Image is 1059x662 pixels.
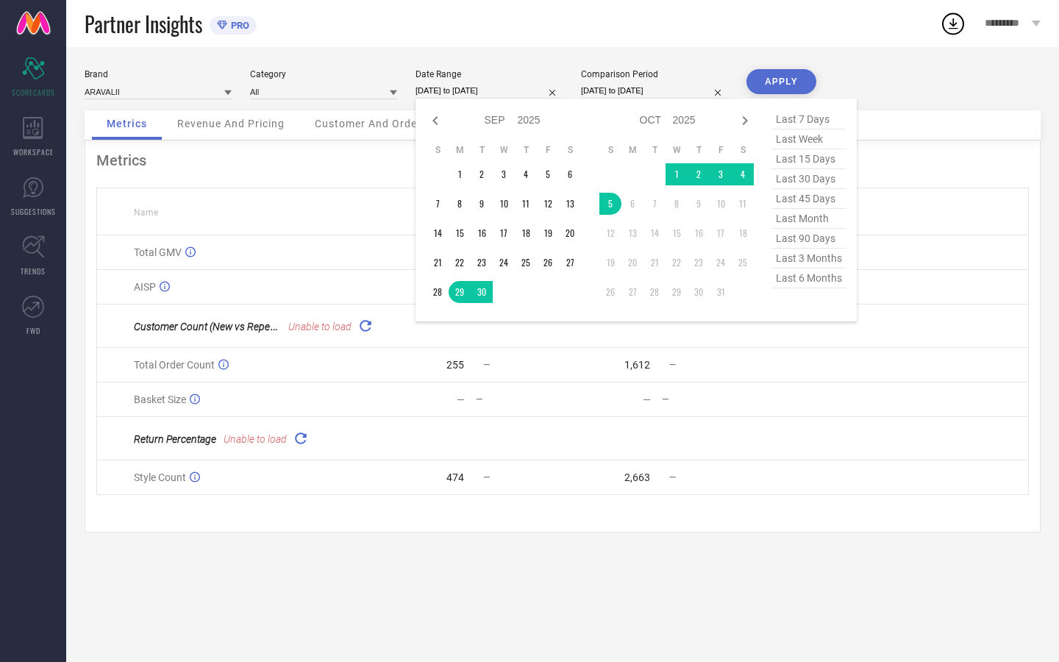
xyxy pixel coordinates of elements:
[315,118,427,129] span: Customer And Orders
[446,471,464,483] div: 474
[449,144,471,156] th: Monday
[515,163,537,185] td: Thu Sep 04 2025
[85,9,202,39] span: Partner Insights
[493,222,515,244] td: Wed Sep 17 2025
[134,471,186,483] span: Style Count
[688,281,710,303] td: Thu Oct 30 2025
[537,144,559,156] th: Friday
[621,193,643,215] td: Mon Oct 06 2025
[662,394,748,405] div: —
[427,252,449,274] td: Sun Sep 21 2025
[493,193,515,215] td: Wed Sep 10 2025
[746,69,816,94] button: APPLY
[772,189,846,209] span: last 45 days
[537,163,559,185] td: Fri Sep 05 2025
[416,69,563,79] div: Date Range
[427,112,444,129] div: Previous month
[621,222,643,244] td: Mon Oct 13 2025
[710,222,732,244] td: Fri Oct 17 2025
[710,193,732,215] td: Fri Oct 10 2025
[772,169,846,189] span: last 30 days
[732,222,754,244] td: Sat Oct 18 2025
[85,69,232,79] div: Brand
[12,87,55,98] span: SCORECARDS
[107,118,147,129] span: Metrics
[643,144,666,156] th: Tuesday
[643,394,651,405] div: —
[940,10,966,37] div: Open download list
[483,472,490,483] span: —
[688,252,710,274] td: Thu Oct 23 2025
[21,266,46,277] span: TRENDS
[559,163,581,185] td: Sat Sep 06 2025
[772,249,846,268] span: last 3 months
[457,394,465,405] div: —
[599,193,621,215] td: Sun Oct 05 2025
[666,281,688,303] td: Wed Oct 29 2025
[732,144,754,156] th: Saturday
[449,163,471,185] td: Mon Sep 01 2025
[96,152,1029,169] div: Metrics
[772,209,846,229] span: last month
[772,129,846,149] span: last week
[134,433,216,445] span: Return Percentage
[134,319,281,333] span: Customer Count (New vs Repeat)
[736,112,754,129] div: Next month
[13,146,54,157] span: WORKSPACE
[688,222,710,244] td: Thu Oct 16 2025
[624,471,650,483] div: 2,663
[621,281,643,303] td: Mon Oct 27 2025
[732,193,754,215] td: Sat Oct 11 2025
[134,207,158,218] span: Name
[26,325,40,336] span: FWD
[449,281,471,303] td: Mon Sep 29 2025
[177,118,285,129] span: Revenue And Pricing
[599,144,621,156] th: Sunday
[643,281,666,303] td: Tue Oct 28 2025
[666,193,688,215] td: Wed Oct 08 2025
[471,252,493,274] td: Tue Sep 23 2025
[427,193,449,215] td: Sun Sep 07 2025
[515,144,537,156] th: Thursday
[643,193,666,215] td: Tue Oct 07 2025
[227,20,249,31] span: PRO
[732,163,754,185] td: Sat Oct 04 2025
[250,69,397,79] div: Category
[772,268,846,288] span: last 6 months
[710,252,732,274] td: Fri Oct 24 2025
[643,252,666,274] td: Tue Oct 21 2025
[11,206,56,217] span: SUGGESTIONS
[710,163,732,185] td: Fri Oct 03 2025
[624,359,650,371] div: 1,612
[710,144,732,156] th: Friday
[666,144,688,156] th: Wednesday
[581,69,728,79] div: Comparison Period
[449,193,471,215] td: Mon Sep 08 2025
[446,359,464,371] div: 255
[666,252,688,274] td: Wed Oct 22 2025
[688,163,710,185] td: Thu Oct 02 2025
[471,281,493,303] td: Tue Sep 30 2025
[772,110,846,129] span: last 7 days
[669,360,676,370] span: —
[621,252,643,274] td: Mon Oct 20 2025
[427,222,449,244] td: Sun Sep 14 2025
[134,359,215,371] span: Total Order Count
[599,281,621,303] td: Sun Oct 26 2025
[449,222,471,244] td: Mon Sep 15 2025
[134,394,186,405] span: Basket Size
[471,163,493,185] td: Tue Sep 02 2025
[710,281,732,303] td: Fri Oct 31 2025
[134,246,182,258] span: Total GMV
[471,144,493,156] th: Tuesday
[471,222,493,244] td: Tue Sep 16 2025
[471,193,493,215] td: Tue Sep 09 2025
[355,316,376,336] div: Reload "Customer Count (New vs Repeat) "
[772,229,846,249] span: last 90 days
[599,252,621,274] td: Sun Oct 19 2025
[666,163,688,185] td: Wed Oct 01 2025
[515,193,537,215] td: Thu Sep 11 2025
[537,252,559,274] td: Fri Sep 26 2025
[515,252,537,274] td: Thu Sep 25 2025
[493,144,515,156] th: Wednesday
